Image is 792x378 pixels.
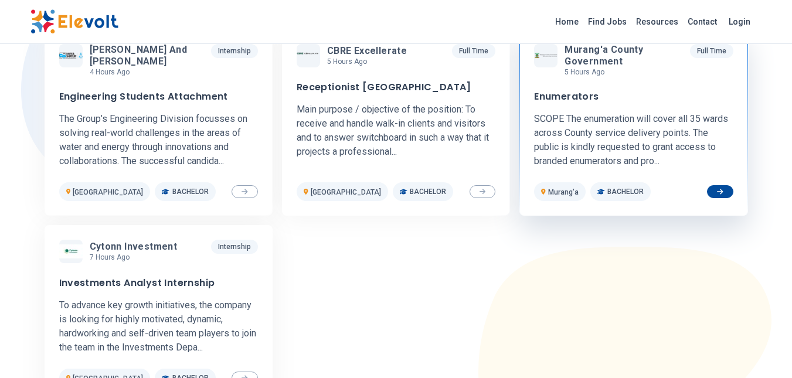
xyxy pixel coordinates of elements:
span: Cytonn Investment [90,241,178,253]
p: 7 hours ago [90,253,182,262]
img: Murang'a County Government [534,53,558,59]
span: CBRE Excellerate [327,45,407,57]
a: Login [722,10,757,33]
a: Find Jobs [583,12,631,31]
img: Davis and Shirtliff [59,52,83,59]
a: Murang'a County GovernmentMurang'a County Government5 hours agoFull TimeEnumeratorsSCOPE The enum... [519,29,747,216]
img: CBRE Excellerate [297,48,320,64]
span: Bachelor [607,187,644,196]
span: Bachelor [410,187,446,196]
p: 5 hours ago [327,57,412,66]
h3: Enumerators [534,91,599,103]
h3: Investments Analyst Internship [59,277,215,289]
p: Main purpose / objective of the position: To receive and handle walk-in clients and visitors and ... [297,103,495,159]
p: SCOPE The enumeration will cover all 35 wards across County service delivery points. The public i... [534,112,733,168]
a: Davis and Shirtliff[PERSON_NAME] and [PERSON_NAME]4 hours agoInternshipEngineering Students Attac... [45,29,273,216]
a: Resources [631,12,683,31]
a: Home [550,12,583,31]
span: Bachelor [172,187,209,196]
p: Internship [211,44,258,58]
p: To advance key growth initiatives, the company is looking for highly motivated, dynamic, hardwork... [59,298,258,355]
iframe: Chat Widget [733,322,792,378]
span: [PERSON_NAME] and [PERSON_NAME] [90,44,202,67]
p: Full Time [452,44,495,58]
img: Cytonn Investment [59,244,83,258]
p: 4 hours ago [90,67,206,77]
h3: Receptionist [GEOGRAPHIC_DATA] [297,81,471,93]
span: Murang'a [548,188,579,196]
p: Internship [211,240,258,254]
h3: Engineering Students Attachment [59,91,228,103]
p: 5 hours ago [565,67,685,77]
span: [GEOGRAPHIC_DATA] [73,188,143,196]
span: Murang'a County Government [565,44,680,67]
p: The Group’s Engineering Division focusses on solving real-world challenges in the areas of water ... [59,112,258,168]
img: Elevolt [30,9,118,34]
a: CBRE ExcellerateCBRE Excellerate5 hours agoFull TimeReceptionist [GEOGRAPHIC_DATA]Main purpose / ... [282,29,510,216]
p: Full Time [690,44,733,58]
a: Contact [683,12,722,31]
span: [GEOGRAPHIC_DATA] [311,188,381,196]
